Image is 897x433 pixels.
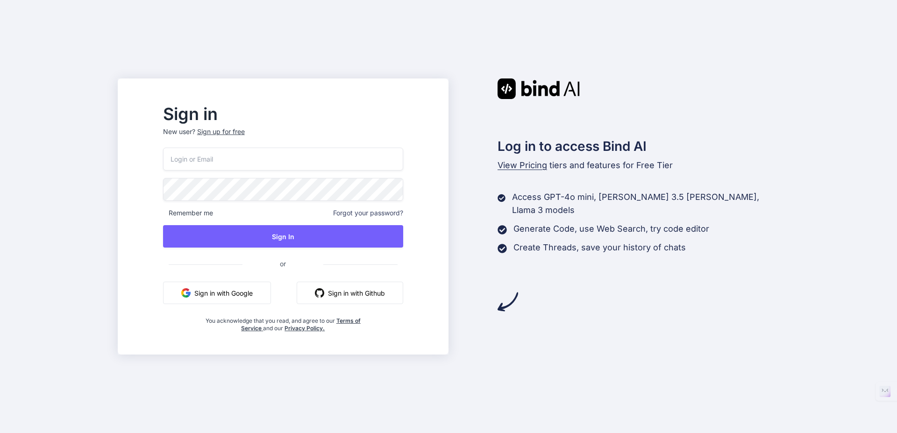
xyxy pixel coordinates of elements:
img: Bind AI logo [498,78,580,99]
h2: Log in to access Bind AI [498,136,780,156]
button: Sign in with Github [297,282,403,304]
p: tiers and features for Free Tier [498,159,780,172]
a: Terms of Service [241,317,361,332]
span: View Pricing [498,160,547,170]
a: Privacy Policy. [285,325,325,332]
img: google [181,288,191,298]
p: Generate Code, use Web Search, try code editor [513,222,709,235]
span: Forgot your password? [333,208,403,218]
input: Login or Email [163,148,403,170]
button: Sign in with Google [163,282,271,304]
span: or [242,252,323,275]
div: You acknowledge that you read, and agree to our and our [203,312,363,332]
img: arrow [498,291,518,312]
button: Sign In [163,225,403,248]
span: Remember me [163,208,213,218]
div: Sign up for free [197,127,245,136]
p: Create Threads, save your history of chats [513,241,686,254]
h2: Sign in [163,106,403,121]
p: Access GPT-4o mini, [PERSON_NAME] 3.5 [PERSON_NAME], Llama 3 models [512,191,779,217]
p: New user? [163,127,403,148]
img: github [315,288,324,298]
